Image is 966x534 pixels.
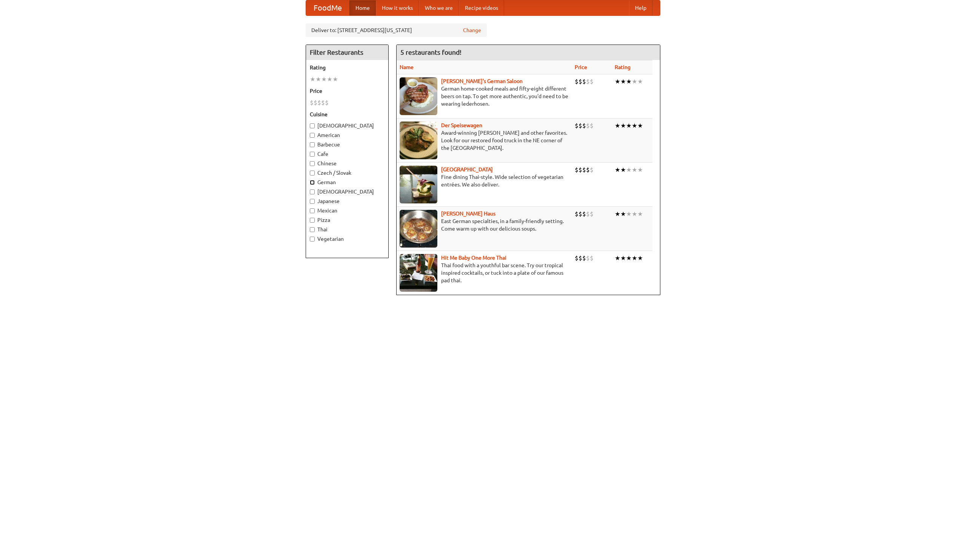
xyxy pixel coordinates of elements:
input: American [310,133,315,138]
label: Cafe [310,150,385,158]
label: Thai [310,226,385,233]
p: Award-winning [PERSON_NAME] and other favorites. Look for our restored food truck in the NE corne... [400,129,569,152]
li: ★ [327,75,332,83]
li: ★ [632,254,637,262]
li: ★ [615,210,620,218]
a: [GEOGRAPHIC_DATA] [441,166,493,172]
li: $ [578,122,582,130]
li: ★ [620,254,626,262]
label: [DEMOGRAPHIC_DATA] [310,188,385,195]
li: ★ [615,122,620,130]
h5: Cuisine [310,111,385,118]
input: German [310,180,315,185]
input: Japanese [310,199,315,204]
li: $ [575,210,578,218]
li: $ [590,254,594,262]
li: $ [575,254,578,262]
li: ★ [615,77,620,86]
li: ★ [637,77,643,86]
input: [DEMOGRAPHIC_DATA] [310,123,315,128]
li: $ [575,122,578,130]
img: satay.jpg [400,166,437,203]
li: $ [325,98,329,107]
a: Help [629,0,652,15]
label: Pizza [310,216,385,224]
li: ★ [632,122,637,130]
img: speisewagen.jpg [400,122,437,159]
a: [PERSON_NAME]'s German Saloon [441,78,523,84]
li: $ [582,210,586,218]
h5: Price [310,87,385,95]
a: Rating [615,64,631,70]
li: $ [317,98,321,107]
li: $ [582,122,586,130]
li: ★ [637,166,643,174]
input: Chinese [310,161,315,166]
li: ★ [632,77,637,86]
a: How it works [376,0,419,15]
li: ★ [632,166,637,174]
li: $ [578,166,582,174]
input: Czech / Slovak [310,171,315,175]
label: Japanese [310,197,385,205]
li: $ [578,77,582,86]
label: German [310,179,385,186]
li: $ [586,166,590,174]
a: Recipe videos [459,0,504,15]
input: Pizza [310,218,315,223]
label: Barbecue [310,141,385,148]
p: Thai food with a youthful bar scene. Try our tropical inspired cocktails, or tuck into a plate of... [400,262,569,284]
li: $ [578,254,582,262]
li: $ [586,254,590,262]
label: Czech / Slovak [310,169,385,177]
p: Fine dining Thai-style. Wide selection of vegetarian entrées. We also deliver. [400,173,569,188]
p: East German specialties, in a family-friendly setting. Come warm up with our delicious soups. [400,217,569,232]
h4: Filter Restaurants [306,45,388,60]
a: Change [463,26,481,34]
li: $ [590,122,594,130]
li: $ [575,166,578,174]
li: $ [310,98,314,107]
label: Vegetarian [310,235,385,243]
a: Price [575,64,587,70]
input: Cafe [310,152,315,157]
ng-pluralize: 5 restaurants found! [400,49,461,56]
img: kohlhaus.jpg [400,210,437,248]
li: ★ [637,122,643,130]
input: Barbecue [310,142,315,147]
li: ★ [620,166,626,174]
li: ★ [620,210,626,218]
p: German home-cooked meals and fifty-eight different beers on tap. To get more authentic, you'd nee... [400,85,569,108]
li: $ [314,98,317,107]
img: esthers.jpg [400,77,437,115]
li: $ [582,77,586,86]
a: Hit Me Baby One More Thai [441,255,506,261]
li: ★ [315,75,321,83]
li: $ [590,77,594,86]
li: ★ [632,210,637,218]
li: ★ [626,122,632,130]
li: $ [590,210,594,218]
img: babythai.jpg [400,254,437,292]
li: ★ [620,77,626,86]
a: FoodMe [306,0,349,15]
li: $ [321,98,325,107]
h5: Rating [310,64,385,71]
li: $ [582,254,586,262]
a: Who we are [419,0,459,15]
input: [DEMOGRAPHIC_DATA] [310,189,315,194]
li: ★ [626,210,632,218]
a: Name [400,64,414,70]
li: $ [586,210,590,218]
li: ★ [620,122,626,130]
a: Der Speisewagen [441,122,482,128]
div: Deliver to: [STREET_ADDRESS][US_STATE] [306,23,487,37]
input: Thai [310,227,315,232]
li: ★ [626,77,632,86]
li: $ [578,210,582,218]
a: [PERSON_NAME] Haus [441,211,495,217]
